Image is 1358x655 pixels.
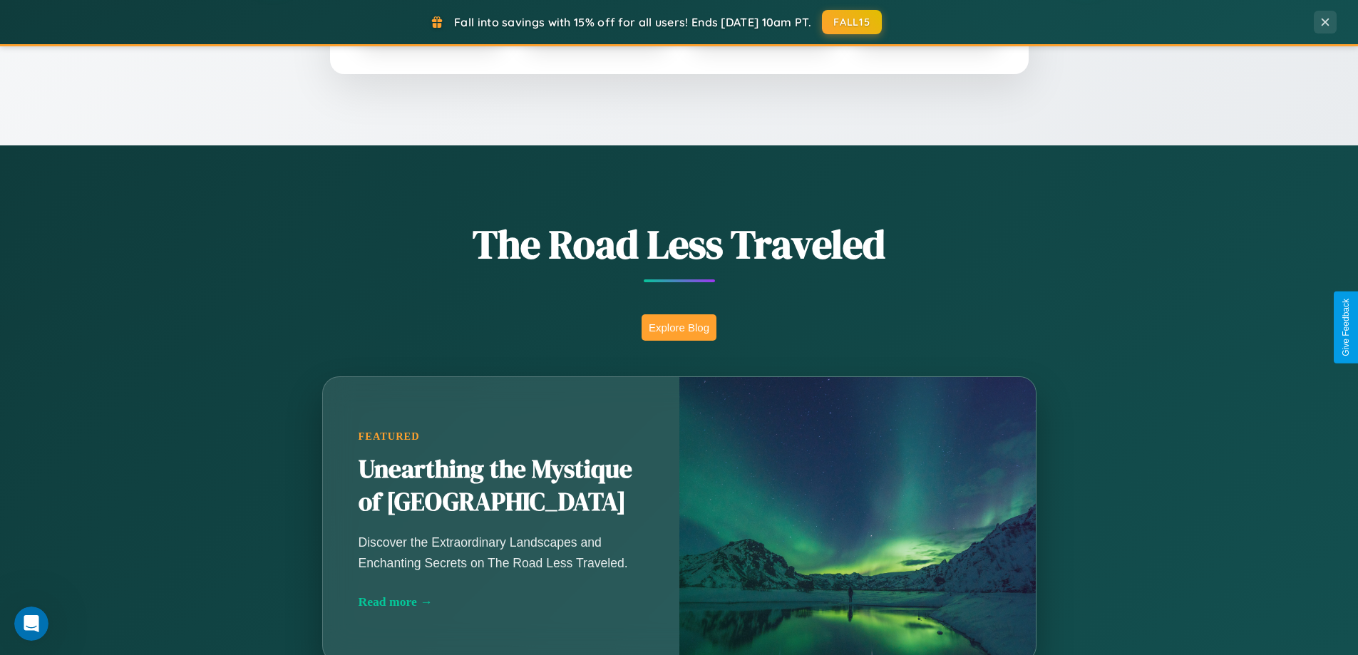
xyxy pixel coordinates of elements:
div: Give Feedback [1341,299,1351,356]
button: Explore Blog [642,314,716,341]
div: Featured [359,430,644,443]
p: Discover the Extraordinary Landscapes and Enchanting Secrets on The Road Less Traveled. [359,532,644,572]
div: Read more → [359,594,644,609]
button: FALL15 [822,10,882,34]
iframe: Intercom live chat [14,607,48,641]
span: Fall into savings with 15% off for all users! Ends [DATE] 10am PT. [454,15,811,29]
h1: The Road Less Traveled [252,217,1107,272]
h2: Unearthing the Mystique of [GEOGRAPHIC_DATA] [359,453,644,519]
